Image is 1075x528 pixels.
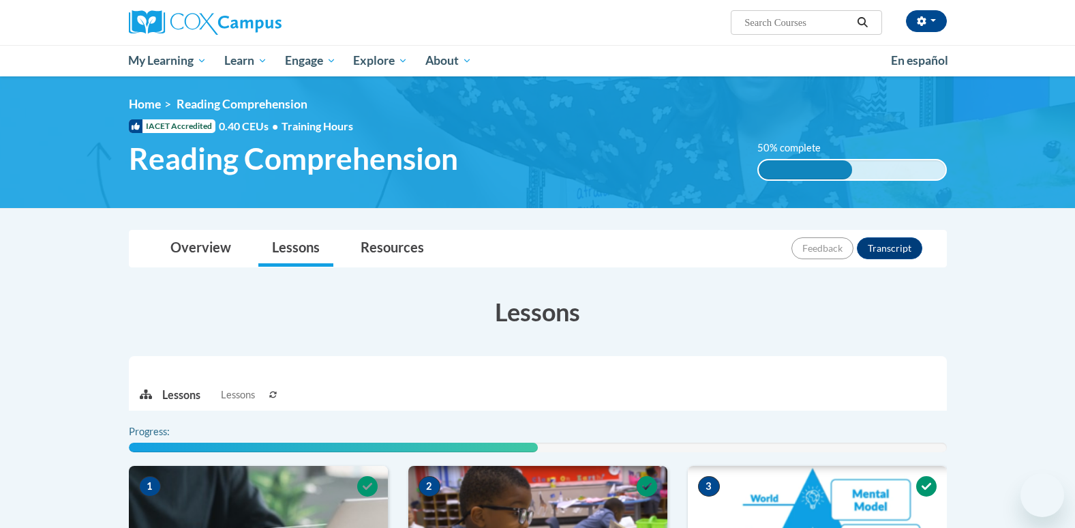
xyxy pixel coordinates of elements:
[1020,473,1064,517] iframe: Button to launch messaging window
[120,45,216,76] a: My Learning
[272,119,278,132] span: •
[425,53,472,69] span: About
[139,476,161,497] span: 1
[906,10,947,32] button: Account Settings
[129,295,947,329] h3: Lessons
[157,231,245,267] a: Overview
[891,53,948,68] span: En español
[698,476,720,497] span: 3
[417,45,481,76] a: About
[419,476,440,497] span: 2
[129,424,207,439] label: Progress:
[282,119,353,132] span: Training Hours
[791,237,853,259] button: Feedback
[743,14,852,31] input: Search Courses
[857,237,922,259] button: Transcript
[215,45,276,76] a: Learn
[882,46,957,75] a: En español
[258,231,333,267] a: Lessons
[852,14,873,31] button: Search
[276,45,345,76] a: Engage
[128,53,207,69] span: My Learning
[353,53,408,69] span: Explore
[162,387,200,402] p: Lessons
[108,45,967,76] div: Main menu
[757,141,836,156] label: 50% complete
[347,231,438,267] a: Resources
[285,53,336,69] span: Engage
[221,387,255,402] span: Lessons
[129,119,215,133] span: IACET Accredited
[759,160,852,179] div: 50% complete
[224,53,267,69] span: Learn
[344,45,417,76] a: Explore
[219,119,282,134] span: 0.40 CEUs
[129,10,388,35] a: Cox Campus
[129,97,161,111] a: Home
[177,97,307,111] span: Reading Comprehension
[129,141,458,177] span: Reading Comprehension
[129,10,282,35] img: Cox Campus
